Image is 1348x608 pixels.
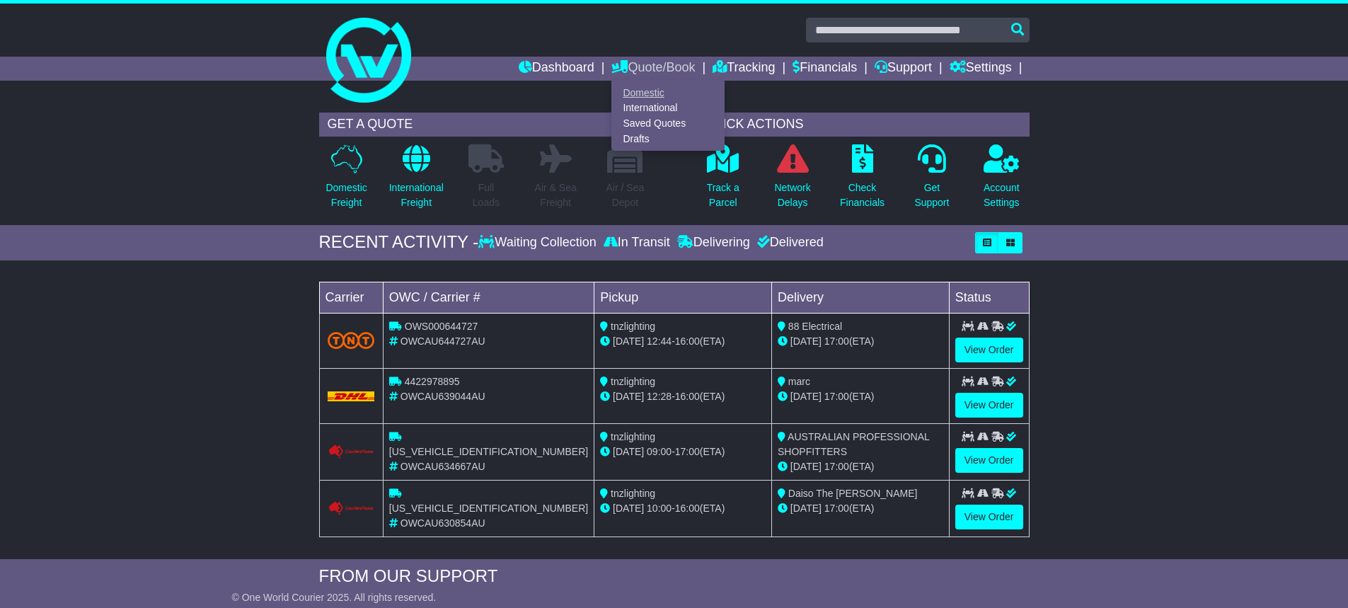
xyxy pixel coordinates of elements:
[696,113,1030,137] div: QUICK ACTIONS
[401,517,485,529] span: OWCAU630854AU
[319,566,1030,587] div: FROM OUR SUPPORT
[600,235,674,251] div: In Transit
[713,57,775,81] a: Tracking
[613,391,644,402] span: [DATE]
[840,180,885,210] p: Check Financials
[707,180,739,210] p: Track a Parcel
[383,282,594,313] td: OWC / Carrier #
[914,180,949,210] p: Get Support
[612,85,724,101] a: Domestic
[875,57,932,81] a: Support
[326,180,367,210] p: Domestic Freight
[955,448,1023,473] a: View Order
[955,338,1023,362] a: View Order
[793,57,857,81] a: Financials
[405,321,478,332] span: OWS000644727
[319,113,653,137] div: GET A QUOTE
[319,232,479,253] div: RECENT ACTIVITY -
[984,180,1020,210] p: Account Settings
[611,57,695,81] a: Quote/Book
[600,501,766,516] div: - (ETA)
[325,144,367,218] a: DomesticFreight
[914,144,950,218] a: GetSupport
[611,488,655,499] span: tnzlighting
[468,180,504,210] p: Full Loads
[611,81,725,151] div: Quote/Book
[949,282,1029,313] td: Status
[401,461,485,472] span: OWCAU634667AU
[675,391,700,402] span: 16:00
[778,431,929,457] span: AUSTRALIAN PROFESSIONAL SHOPFITTERS
[778,334,943,349] div: (ETA)
[613,503,644,514] span: [DATE]
[824,461,849,472] span: 17:00
[788,376,810,387] span: marc
[788,321,842,332] span: 88 Electrical
[754,235,824,251] div: Delivered
[405,376,460,387] span: 4422978895
[519,57,594,81] a: Dashboard
[389,180,444,210] p: International Freight
[328,391,374,402] img: DHL.png
[647,391,672,402] span: 12:28
[675,335,700,347] span: 16:00
[328,444,374,459] img: Couriers_Please.png
[612,131,724,147] a: Drafts
[778,459,943,474] div: (ETA)
[950,57,1012,81] a: Settings
[675,446,700,457] span: 17:00
[824,503,849,514] span: 17:00
[647,446,672,457] span: 09:00
[824,335,849,347] span: 17:00
[778,501,943,516] div: (ETA)
[600,389,766,404] div: - (ETA)
[600,444,766,459] div: - (ETA)
[788,488,918,499] span: Daiso The [PERSON_NAME]
[773,144,811,218] a: NetworkDelays
[606,180,645,210] p: Air / Sea Depot
[611,321,655,332] span: tnzlighting
[613,446,644,457] span: [DATE]
[328,332,374,349] img: TNT_Domestic.png
[771,282,949,313] td: Delivery
[600,334,766,349] div: - (ETA)
[319,282,383,313] td: Carrier
[613,335,644,347] span: [DATE]
[611,376,655,387] span: tnzlighting
[824,391,849,402] span: 17:00
[535,180,577,210] p: Air & Sea Freight
[594,282,772,313] td: Pickup
[675,503,700,514] span: 16:00
[647,503,672,514] span: 10:00
[706,144,740,218] a: Track aParcel
[389,446,588,457] span: [US_VEHICLE_IDENTIFICATION_NUMBER]
[388,144,444,218] a: InternationalFreight
[612,116,724,132] a: Saved Quotes
[774,180,810,210] p: Network Delays
[232,592,437,603] span: © One World Courier 2025. All rights reserved.
[647,335,672,347] span: 12:44
[790,335,822,347] span: [DATE]
[389,503,588,514] span: [US_VEHICLE_IDENTIFICATION_NUMBER]
[612,101,724,116] a: International
[778,389,943,404] div: (ETA)
[790,391,822,402] span: [DATE]
[790,461,822,472] span: [DATE]
[790,503,822,514] span: [DATE]
[401,391,485,402] span: OWCAU639044AU
[674,235,754,251] div: Delivering
[401,335,485,347] span: OWCAU644727AU
[983,144,1020,218] a: AccountSettings
[955,393,1023,418] a: View Order
[611,431,655,442] span: tnzlighting
[328,501,374,516] img: Couriers_Please.png
[955,505,1023,529] a: View Order
[478,235,599,251] div: Waiting Collection
[839,144,885,218] a: CheckFinancials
